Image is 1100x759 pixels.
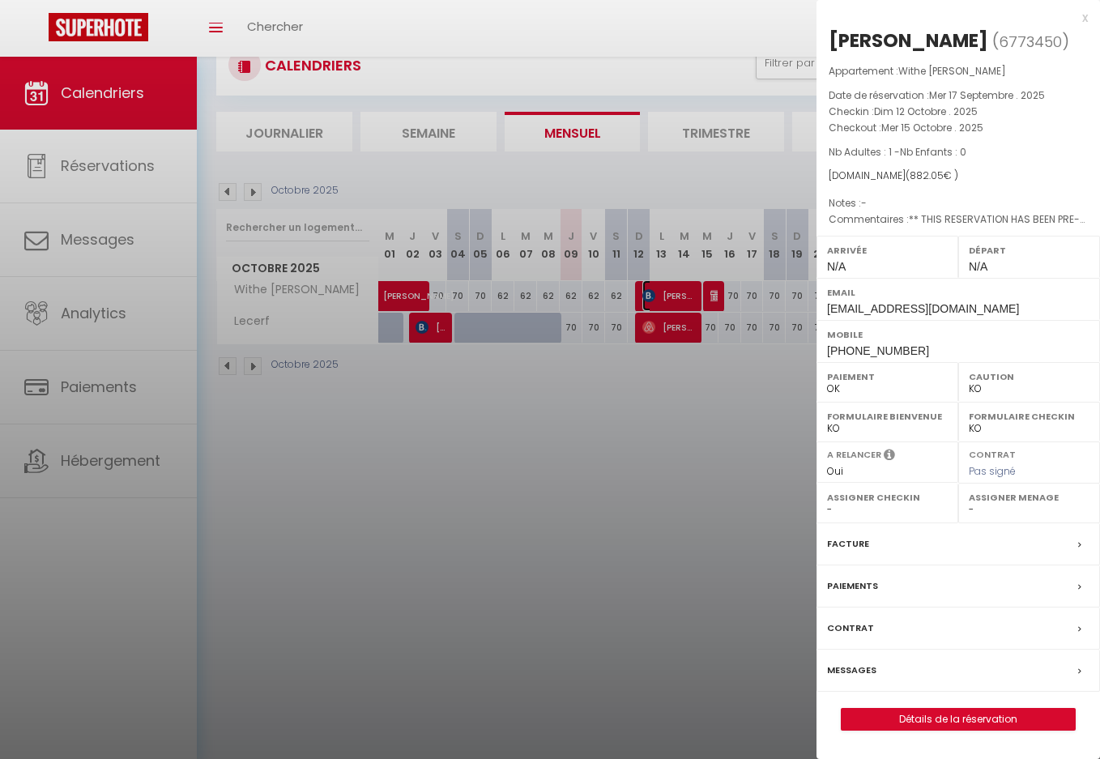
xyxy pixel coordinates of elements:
span: ( € ) [906,168,958,182]
span: ( ) [992,30,1069,53]
label: Contrat [969,448,1016,458]
span: Mer 15 Octobre . 2025 [881,121,983,134]
p: Commentaires : [829,211,1088,228]
label: Assigner Menage [969,489,1089,505]
label: Formulaire Checkin [969,408,1089,424]
div: [DOMAIN_NAME] [829,168,1088,184]
label: Contrat [827,620,874,637]
span: Nb Enfants : 0 [900,145,966,159]
span: Withe [PERSON_NAME] [898,64,1006,78]
div: x [816,8,1088,28]
i: Sélectionner OUI si vous souhaiter envoyer les séquences de messages post-checkout [884,448,895,466]
a: Détails de la réservation [842,709,1075,730]
label: Facture [827,535,869,552]
label: Formulaire Bienvenue [827,408,948,424]
label: Mobile [827,326,1089,343]
p: Checkout : [829,120,1088,136]
button: Détails de la réservation [841,708,1076,731]
label: Email [827,284,1089,301]
p: Checkin : [829,104,1088,120]
p: Notes : [829,195,1088,211]
span: Nb Adultes : 1 - [829,145,966,159]
span: N/A [969,260,987,273]
label: Assigner Checkin [827,489,948,505]
label: Départ [969,242,1089,258]
p: Date de réservation : [829,87,1088,104]
p: Appartement : [829,63,1088,79]
label: Caution [969,369,1089,385]
label: Paiements [827,578,878,595]
div: [PERSON_NAME] [829,28,988,53]
label: Messages [827,662,876,679]
span: Dim 12 Octobre . 2025 [874,104,978,118]
span: N/A [827,260,846,273]
span: - [861,196,867,210]
span: 882.05 [910,168,944,182]
span: [EMAIL_ADDRESS][DOMAIN_NAME] [827,302,1019,315]
span: 6773450 [999,32,1062,52]
label: Arrivée [827,242,948,258]
span: Mer 17 Septembre . 2025 [929,88,1045,102]
label: Paiement [827,369,948,385]
span: [PHONE_NUMBER] [827,344,929,357]
label: A relancer [827,448,881,462]
span: Pas signé [969,464,1016,478]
